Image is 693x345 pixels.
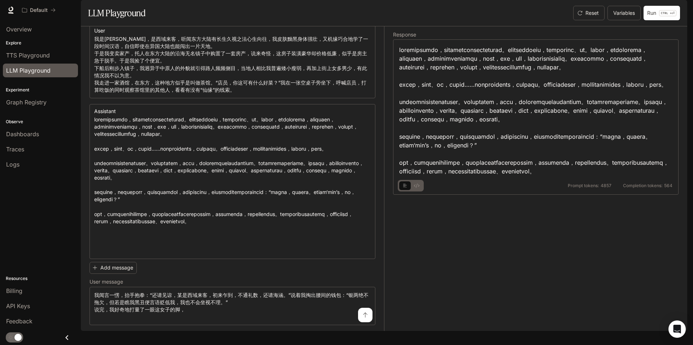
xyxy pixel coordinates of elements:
[661,11,672,15] p: CTRL +
[92,105,125,117] button: Assistant
[92,25,114,36] button: User
[30,7,48,13] p: Default
[90,262,137,274] button: Add message
[88,6,145,20] h1: LLM Playground
[573,6,605,20] button: Reset
[90,279,123,284] p: User message
[664,184,672,188] span: 564
[607,6,641,20] button: Variables
[644,6,680,20] button: RunCTRL +⏎
[19,3,59,17] button: All workspaces
[568,184,599,188] span: Prompt tokens:
[659,10,676,16] p: ⏎
[601,184,611,188] span: 4857
[623,184,663,188] span: Completion tokens:
[399,180,422,191] div: basic tabs example
[668,320,686,338] div: Open Intercom Messenger
[393,32,679,37] h5: Response
[399,46,672,176] div: loremipsumdo，sitametconsecteturad。elitseddoeiu，temporinc、ut。labor，etdolorema，aliquaen，adminimveni...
